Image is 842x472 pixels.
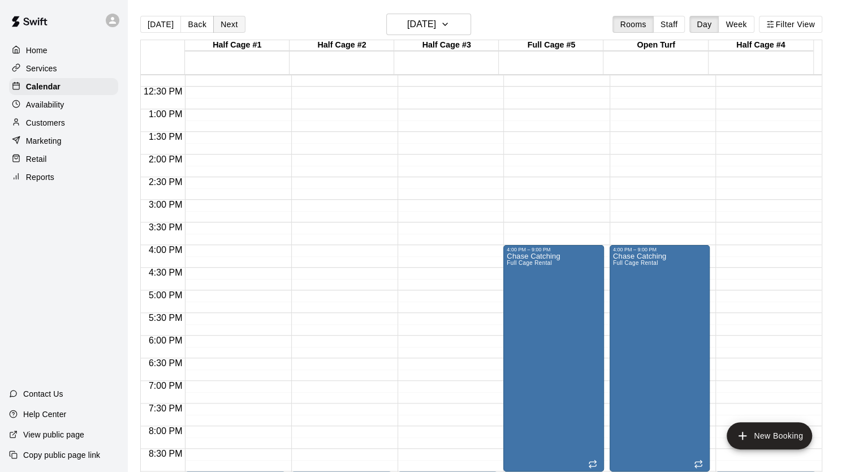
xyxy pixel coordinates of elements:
[9,78,118,95] a: Calendar
[146,358,185,368] span: 6:30 PM
[141,87,185,96] span: 12:30 PM
[26,171,54,183] p: Reports
[612,16,653,33] button: Rooms
[146,449,185,458] span: 8:30 PM
[26,99,64,110] p: Availability
[23,409,66,420] p: Help Center
[689,16,719,33] button: Day
[146,109,185,119] span: 1:00 PM
[9,132,118,149] a: Marketing
[26,63,57,74] p: Services
[146,245,185,255] span: 4:00 PM
[9,169,118,186] a: Reports
[9,114,118,131] a: Customers
[613,260,658,266] span: Full Cage Rental
[146,132,185,141] span: 1:30 PM
[146,155,185,164] span: 2:00 PM
[146,426,185,436] span: 8:00 PM
[146,404,185,413] span: 7:30 PM
[146,290,185,300] span: 5:00 PM
[503,245,604,471] div: 4:00 PM – 9:00 PM: Chase Catching
[394,40,499,51] div: Half Cage #3
[146,177,185,187] span: 2:30 PM
[180,16,214,33] button: Back
[9,42,118,59] a: Home
[213,16,245,33] button: Next
[759,16,822,33] button: Filter View
[146,313,185,323] span: 5:30 PM
[146,268,185,277] span: 4:30 PM
[507,260,552,266] span: Full Cage Rental
[386,14,471,35] button: [DATE]
[185,40,290,51] div: Half Cage #1
[23,388,63,400] p: Contact Us
[26,81,61,92] p: Calendar
[26,45,48,56] p: Home
[146,381,185,391] span: 7:00 PM
[407,16,436,32] h6: [DATE]
[718,16,754,33] button: Week
[613,247,707,252] div: 4:00 PM – 9:00 PM
[26,117,65,128] p: Customers
[26,135,62,147] p: Marketing
[23,429,84,440] p: View public page
[146,200,185,209] span: 3:00 PM
[9,151,118,168] a: Retail
[23,449,100,461] p: Copy public page link
[653,16,685,33] button: Staff
[709,40,813,51] div: Half Cage #4
[507,247,601,252] div: 4:00 PM – 9:00 PM
[727,422,812,449] button: add
[146,336,185,345] span: 6:00 PM
[610,245,710,471] div: 4:00 PM – 9:00 PM: Chase Catching
[499,40,603,51] div: Full Cage #5
[9,96,118,113] a: Availability
[146,222,185,232] span: 3:30 PM
[603,40,708,51] div: Open Turf
[694,460,703,469] span: Recurring event
[26,153,47,165] p: Retail
[290,40,394,51] div: Half Cage #2
[140,16,181,33] button: [DATE]
[588,460,597,469] span: Recurring event
[9,60,118,77] a: Services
